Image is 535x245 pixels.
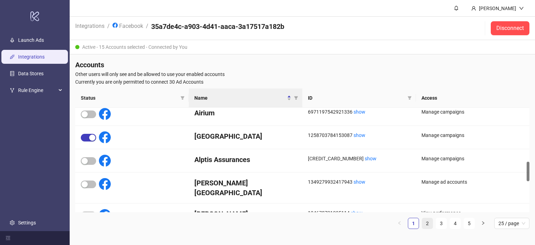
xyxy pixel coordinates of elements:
div: Active - 15 Accounts selected - Connected by You [70,40,535,54]
a: 3 [436,218,447,229]
div: 6971197542921336 [308,108,410,116]
span: filter [180,96,185,100]
a: Settings [18,220,36,225]
span: Rule Engine [18,83,56,97]
h4: Airium [194,108,297,118]
li: / [146,22,148,35]
span: Currently you are only permitted to connect 30 Ad Accounts [75,78,529,86]
h4: 35a7de4c-a903-4d41-aaca-3a17517a182b [151,22,284,31]
span: Name [194,94,286,102]
th: Access [416,89,529,108]
div: View performance [421,209,524,217]
h4: [PERSON_NAME] [194,209,297,219]
a: Launch Ads [18,37,44,43]
div: Manage campaigns [421,155,524,162]
span: bell [454,6,459,10]
a: 4 [450,218,460,229]
span: Other users will only see and be allowed to use your enabled accounts [75,70,529,78]
button: left [394,218,405,229]
div: Manage ad accounts [421,178,524,186]
span: left [397,221,402,225]
a: Facebook [111,22,145,29]
div: 1258703784153087 [308,131,410,139]
a: show [351,210,363,216]
span: fork [10,88,15,93]
h4: [GEOGRAPHIC_DATA] [194,131,297,141]
li: 5 [464,218,475,229]
a: show [365,156,377,161]
span: Disconnect [496,25,524,31]
span: filter [293,93,300,103]
h4: Alptis Assurances [194,155,297,164]
span: filter [406,93,413,103]
li: Next Page [478,218,489,229]
span: ID [308,94,405,102]
span: filter [408,96,412,100]
li: 4 [450,218,461,229]
li: 1 [408,218,419,229]
a: Integrations [18,54,45,60]
a: show [354,179,365,185]
div: 1349279932417943 [308,178,410,186]
button: right [478,218,489,229]
a: 1 [408,218,419,229]
li: Previous Page [394,218,405,229]
th: Name [189,89,302,108]
span: filter [294,96,298,100]
span: right [481,221,485,225]
h4: [PERSON_NAME] [GEOGRAPHIC_DATA] [194,178,297,198]
span: filter [179,93,186,103]
span: user [471,6,476,11]
div: [CREDIT_CARD_NUMBER] [308,155,410,162]
a: Data Stores [18,71,44,76]
span: Status [81,94,178,102]
a: show [354,109,365,115]
h4: Accounts [75,60,529,70]
span: menu-fold [6,236,10,240]
span: 25 / page [498,218,525,229]
div: Manage campaigns [421,108,524,116]
a: Integrations [74,22,106,29]
span: down [519,6,524,11]
div: [PERSON_NAME] [476,5,519,12]
a: show [354,132,365,138]
li: 2 [422,218,433,229]
button: Disconnect [491,21,529,35]
div: Page Size [494,218,529,229]
li: 3 [436,218,447,229]
div: Manage campaigns [421,131,524,139]
a: 5 [464,218,474,229]
li: / [107,22,110,35]
a: 2 [422,218,433,229]
div: 124678721325114 [308,209,410,217]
